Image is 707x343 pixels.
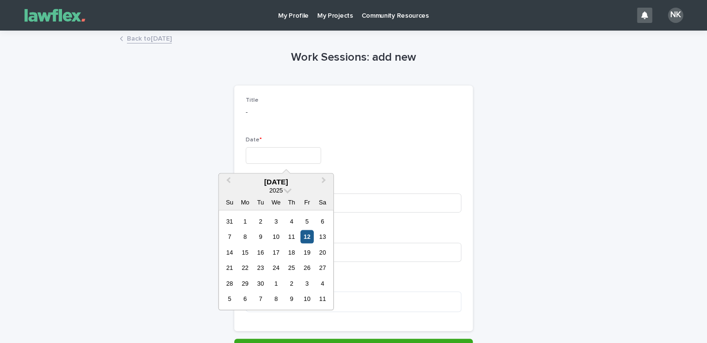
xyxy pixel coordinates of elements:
[254,196,267,209] div: Tu
[239,292,251,305] div: Choose Monday, October 6th, 2025
[239,214,251,227] div: Choose Monday, September 1st, 2025
[239,246,251,258] div: Choose Monday, September 15th, 2025
[254,246,267,258] div: Choose Tuesday, September 16th, 2025
[301,230,313,243] div: Choose Friday, September 12th, 2025
[285,292,298,305] div: Choose Thursday, October 9th, 2025
[234,51,473,64] h1: Work Sessions: add new
[239,230,251,243] div: Choose Monday, September 8th, 2025
[301,214,313,227] div: Choose Friday, September 5th, 2025
[239,277,251,289] div: Choose Monday, September 29th, 2025
[270,230,282,243] div: Choose Wednesday, September 10th, 2025
[270,214,282,227] div: Choose Wednesday, September 3rd, 2025
[254,261,267,274] div: Choose Tuesday, September 23rd, 2025
[301,292,313,305] div: Choose Friday, October 10th, 2025
[316,246,329,258] div: Choose Saturday, September 20th, 2025
[254,277,267,289] div: Choose Tuesday, September 30th, 2025
[316,230,329,243] div: Choose Saturday, September 13th, 2025
[316,261,329,274] div: Choose Saturday, September 27th, 2025
[270,246,282,258] div: Choose Wednesday, September 17th, 2025
[270,196,282,209] div: We
[219,177,333,186] div: [DATE]
[301,261,313,274] div: Choose Friday, September 26th, 2025
[316,277,329,289] div: Choose Saturday, October 4th, 2025
[239,261,251,274] div: Choose Monday, September 22nd, 2025
[269,187,282,194] span: 2025
[223,277,236,289] div: Choose Sunday, September 28th, 2025
[270,292,282,305] div: Choose Wednesday, October 8th, 2025
[301,196,313,209] div: Fr
[285,230,298,243] div: Choose Thursday, September 11th, 2025
[285,214,298,227] div: Choose Thursday, September 4th, 2025
[254,292,267,305] div: Choose Tuesday, October 7th, 2025
[270,261,282,274] div: Choose Wednesday, September 24th, 2025
[301,277,313,289] div: Choose Friday, October 3rd, 2025
[668,8,683,23] div: NK
[223,246,236,258] div: Choose Sunday, September 14th, 2025
[316,292,329,305] div: Choose Saturday, October 11th, 2025
[316,214,329,227] div: Choose Saturday, September 6th, 2025
[223,261,236,274] div: Choose Sunday, September 21st, 2025
[270,277,282,289] div: Choose Wednesday, October 1st, 2025
[254,230,267,243] div: Choose Tuesday, September 9th, 2025
[223,214,236,227] div: Choose Sunday, August 31st, 2025
[285,196,298,209] div: Th
[239,196,251,209] div: Mo
[220,174,235,190] button: Previous Month
[301,246,313,258] div: Choose Friday, September 19th, 2025
[222,214,330,307] div: month 2025-09
[246,97,259,103] span: Title
[223,292,236,305] div: Choose Sunday, October 5th, 2025
[254,214,267,227] div: Choose Tuesday, September 2nd, 2025
[285,246,298,258] div: Choose Thursday, September 18th, 2025
[127,32,172,43] a: Back to[DATE]
[246,107,461,118] p: -
[223,230,236,243] div: Choose Sunday, September 7th, 2025
[19,6,91,25] img: Gnvw4qrBSHOAfo8VMhG6
[316,196,329,209] div: Sa
[223,196,236,209] div: Su
[317,174,333,190] button: Next Month
[285,261,298,274] div: Choose Thursday, September 25th, 2025
[285,277,298,289] div: Choose Thursday, October 2nd, 2025
[246,137,262,143] span: Date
